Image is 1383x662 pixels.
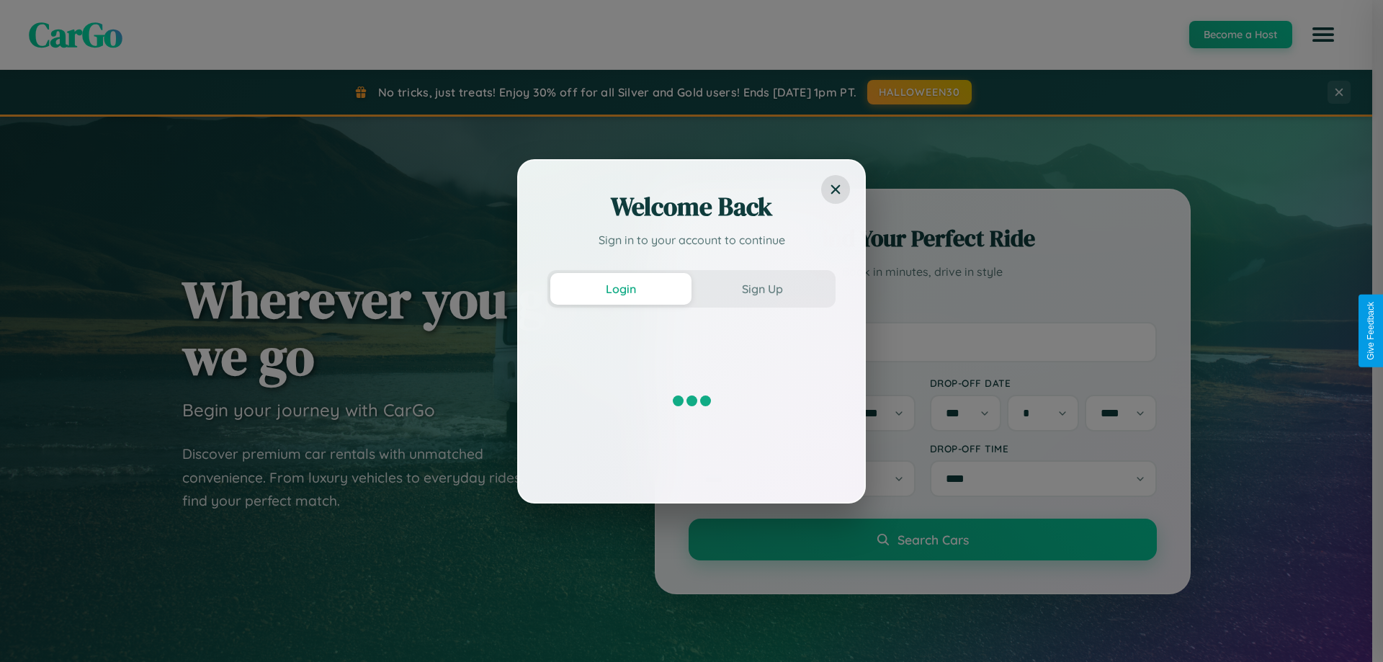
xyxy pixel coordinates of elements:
h2: Welcome Back [547,189,836,224]
button: Login [550,273,691,305]
div: Give Feedback [1366,302,1376,360]
iframe: Intercom live chat [14,613,49,648]
button: Sign Up [691,273,833,305]
p: Sign in to your account to continue [547,231,836,249]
